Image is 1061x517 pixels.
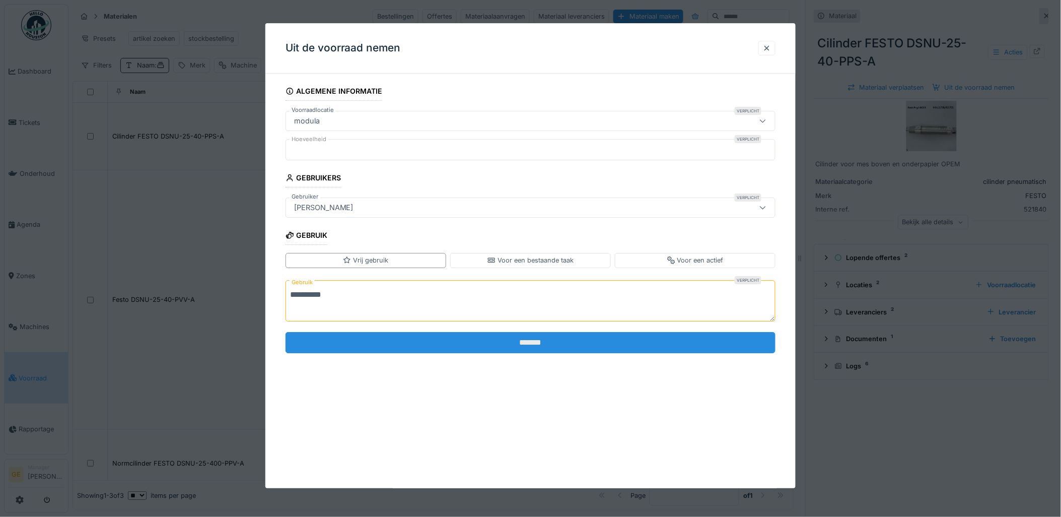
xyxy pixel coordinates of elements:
div: [PERSON_NAME] [290,202,358,213]
label: Voorraadlocatie [290,106,336,114]
label: Gebruiker [290,192,320,201]
div: Algemene informatie [286,84,383,101]
div: Verplicht [735,135,761,143]
div: Verplicht [735,193,761,202]
div: Voor een bestaande taak [487,255,574,265]
div: modula [290,115,324,126]
div: Gebruikers [286,170,341,187]
label: Hoeveelheid [290,135,328,144]
div: Vrij gebruik [343,255,388,265]
h3: Uit de voorraad nemen [286,42,401,54]
div: Gebruik [286,228,328,245]
div: Verplicht [735,276,761,284]
div: Verplicht [735,107,761,115]
label: Gebruik [290,276,315,289]
div: Voor een actief [667,255,724,265]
